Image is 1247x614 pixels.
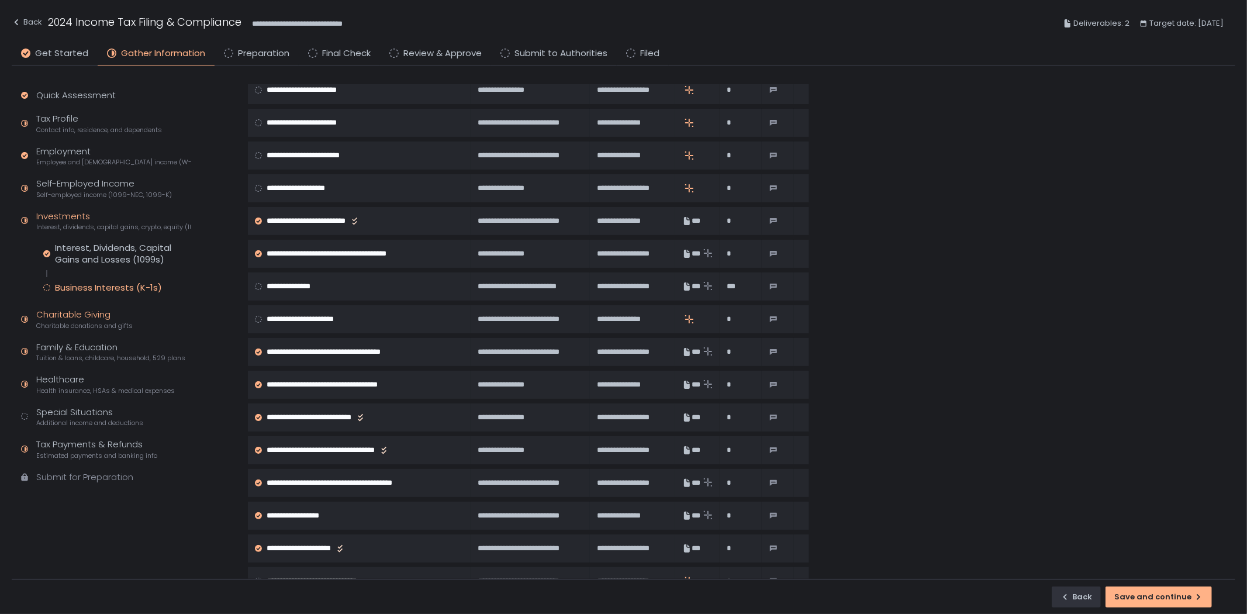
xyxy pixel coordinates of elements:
div: Back [12,15,42,29]
button: Back [1052,587,1101,608]
span: Tuition & loans, childcare, household, 529 plans [36,354,185,363]
span: Gather Information [121,47,205,60]
span: Charitable donations and gifts [36,322,133,330]
div: Self-Employed Income [36,177,172,199]
span: Final Check [322,47,371,60]
div: Employment [36,145,191,167]
span: Interest, dividends, capital gains, crypto, equity (1099s, K-1s) [36,223,191,232]
div: Tax Payments & Refunds [36,438,157,460]
div: Special Situations [36,406,143,428]
span: Self-employed income (1099-NEC, 1099-K) [36,191,172,199]
div: Tax Profile [36,112,162,134]
span: Employee and [DEMOGRAPHIC_DATA] income (W-2s) [36,158,191,167]
span: Target date: [DATE] [1149,16,1224,30]
div: Save and continue [1114,592,1203,602]
span: Additional income and deductions [36,419,143,427]
div: Interest, Dividends, Capital Gains and Losses (1099s) [55,242,191,265]
span: Preparation [238,47,289,60]
span: Contact info, residence, and dependents [36,126,162,134]
div: Submit for Preparation [36,471,133,484]
span: Health insurance, HSAs & medical expenses [36,387,175,395]
div: Back [1061,592,1092,602]
span: Submit to Authorities [514,47,607,60]
div: Business Interests (K-1s) [55,282,162,294]
span: Deliverables: 2 [1073,16,1129,30]
span: Filed [640,47,659,60]
div: Investments [36,210,191,232]
span: Get Started [35,47,88,60]
div: Family & Education [36,341,185,363]
div: Healthcare [36,373,175,395]
div: Quick Assessment [36,89,116,102]
h1: 2024 Income Tax Filing & Compliance [48,14,241,30]
span: Estimated payments and banking info [36,451,157,460]
span: Review & Approve [403,47,482,60]
button: Back [12,14,42,33]
div: Charitable Giving [36,308,133,330]
button: Save and continue [1106,587,1212,608]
